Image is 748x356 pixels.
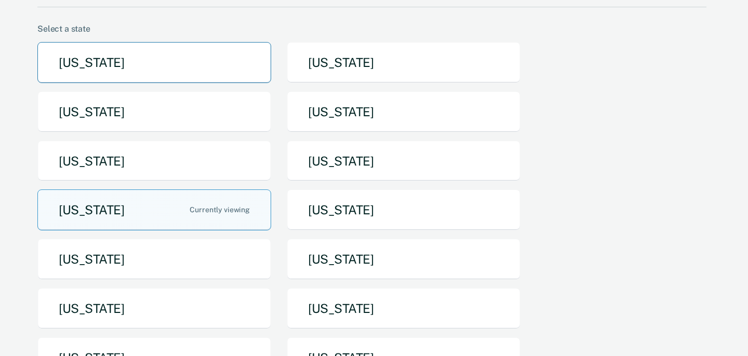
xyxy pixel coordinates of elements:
button: [US_STATE] [287,141,520,182]
button: [US_STATE] [37,91,271,132]
button: [US_STATE] [287,288,520,329]
div: Select a state [37,24,706,34]
button: [US_STATE] [287,239,520,280]
button: [US_STATE] [287,42,520,83]
button: [US_STATE] [287,91,520,132]
button: [US_STATE] [37,141,271,182]
button: [US_STATE] [37,42,271,83]
button: [US_STATE] [37,239,271,280]
button: [US_STATE] [287,189,520,230]
button: [US_STATE] [37,189,271,230]
button: [US_STATE] [37,288,271,329]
